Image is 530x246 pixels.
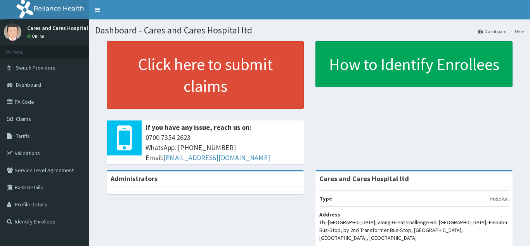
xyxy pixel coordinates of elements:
[507,28,524,35] li: Here
[111,174,158,183] b: Administrators
[319,195,332,202] b: Type
[16,81,41,88] span: Dashboard
[163,153,270,162] a: [EMAIL_ADDRESS][DOMAIN_NAME]
[490,195,509,202] p: Hospital
[319,218,509,242] p: 1b, [GEOGRAPHIC_DATA], along Great Challenge Rd. [GEOGRAPHIC_DATA], Enibaba Bus-Stop, by 2nd Tran...
[16,133,30,140] span: Tariffs
[107,41,304,109] a: Click here to submit claims
[95,25,524,35] h1: Dashboard - Cares and Cares Hospital ltd
[315,41,513,87] a: How to Identify Enrollees
[27,25,97,31] p: Cares and Cares Hospital Ltd
[16,115,31,122] span: Claims
[27,33,46,39] a: Online
[145,123,251,132] b: If you have any issue, reach us on:
[319,174,409,183] strong: Cares and Cares Hospital ltd
[16,64,55,71] span: Switch Providers
[145,133,300,162] span: 0700 7354 2623 WhatsApp: [PHONE_NUMBER] Email:
[319,211,340,218] b: Address
[4,23,21,41] img: User Image
[478,28,507,35] a: Dashboard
